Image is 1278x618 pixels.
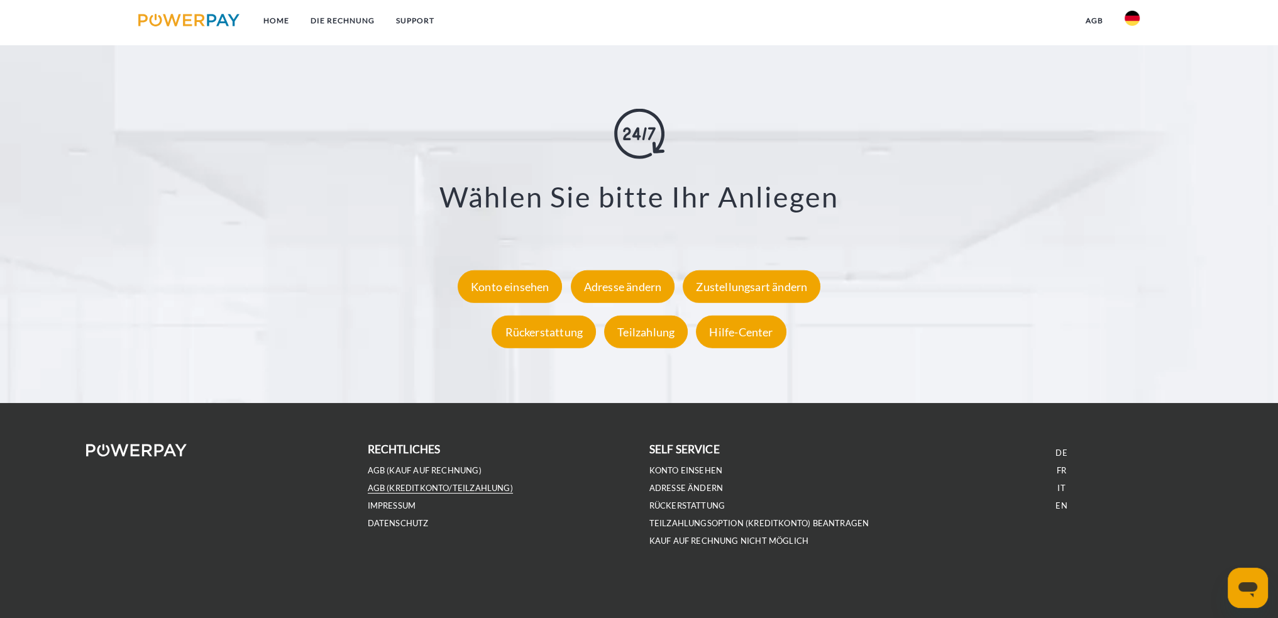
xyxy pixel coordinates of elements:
a: IT [1057,483,1065,494]
a: Teilzahlung [601,325,691,339]
a: DE [1055,448,1067,458]
a: Hilfe-Center [693,325,789,339]
div: Adresse ändern [571,270,675,303]
a: EN [1055,500,1067,511]
a: Rückerstattung [488,325,599,339]
a: Teilzahlungsoption (KREDITKONTO) beantragen [649,518,869,529]
a: DIE RECHNUNG [300,9,385,32]
b: self service [649,443,720,456]
a: IMPRESSUM [368,500,416,511]
a: agb [1075,9,1114,32]
div: Konto einsehen [458,270,563,303]
a: Home [253,9,300,32]
a: Rückerstattung [649,500,725,511]
img: online-shopping.svg [614,108,664,158]
a: Adresse ändern [649,483,724,494]
a: Kauf auf Rechnung nicht möglich [649,536,809,546]
a: Konto einsehen [649,465,723,476]
a: Zustellungsart ändern [680,280,824,294]
a: Adresse ändern [568,280,678,294]
b: rechtliches [368,443,441,456]
div: Teilzahlung [604,316,688,348]
iframe: Schaltfläche zum Öffnen des Messaging-Fensters; Konversation läuft [1228,568,1268,608]
a: AGB (Kauf auf Rechnung) [368,465,482,476]
img: de [1125,11,1140,26]
a: Konto einsehen [454,280,566,294]
h3: Wählen Sie bitte Ihr Anliegen [80,179,1199,214]
img: logo-powerpay-white.svg [86,444,187,456]
a: DATENSCHUTZ [368,518,429,529]
div: Hilfe-Center [696,316,786,348]
a: SUPPORT [385,9,445,32]
div: Zustellungsart ändern [683,270,820,303]
img: logo-powerpay.svg [138,14,240,26]
a: FR [1057,465,1066,476]
div: Rückerstattung [492,316,596,348]
a: AGB (Kreditkonto/Teilzahlung) [368,483,513,494]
